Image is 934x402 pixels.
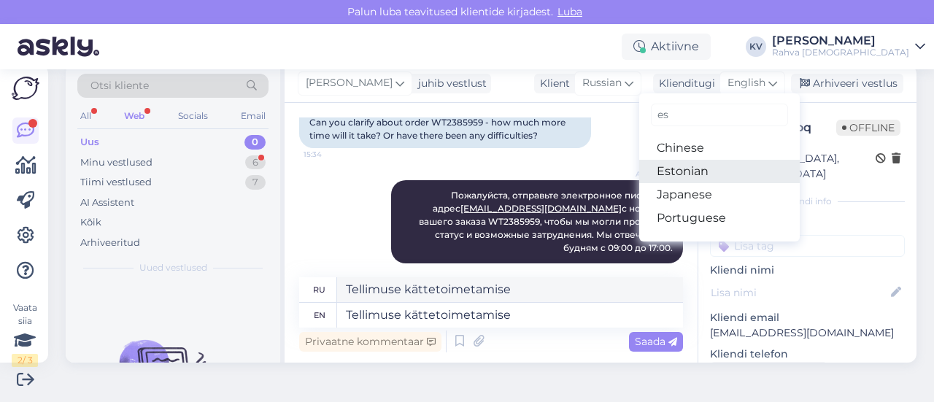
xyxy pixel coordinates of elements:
[710,310,905,325] p: Kliendi email
[121,107,147,125] div: Web
[710,347,905,362] p: Kliendi telefon
[314,303,325,328] div: en
[12,77,39,100] img: Askly Logo
[175,107,211,125] div: Socials
[337,277,683,302] textarea: Tellimuse kättetoimetamise
[710,362,827,382] div: Küsi telefoninumbrit
[419,190,675,253] span: Пожалуйста, отправьте электронное письмо на адрес с номером вашего заказа WT2385959, чтобы мы мог...
[12,354,38,367] div: 2 / 3
[80,175,152,190] div: Tiimi vestlused
[772,35,909,47] div: [PERSON_NAME]
[653,76,715,91] div: Klienditugi
[304,149,358,160] span: 15:34
[80,215,101,230] div: Kõik
[710,325,905,341] p: [EMAIL_ADDRESS][DOMAIN_NAME]
[313,277,325,302] div: ru
[772,47,909,58] div: Rahva [DEMOGRAPHIC_DATA]
[412,76,487,91] div: juhib vestlust
[639,183,800,206] a: Japanese
[710,235,905,257] input: Lisa tag
[238,107,269,125] div: Email
[139,261,207,274] span: Uued vestlused
[299,332,441,352] div: Privaatne kommentaar
[746,36,766,57] div: KV
[553,5,587,18] span: Luba
[836,120,900,136] span: Offline
[639,136,800,160] a: Chinese
[534,76,570,91] div: Klient
[791,74,903,93] div: Arhiveeri vestlus
[710,217,905,232] p: Kliendi tag'id
[306,75,393,91] span: [PERSON_NAME]
[639,160,800,183] a: Estonian
[80,155,153,170] div: Minu vestlused
[772,35,925,58] a: [PERSON_NAME]Rahva [DEMOGRAPHIC_DATA]
[711,285,888,301] input: Lisa nimi
[299,110,591,148] div: Can you clarify about order WT2385959 - how much more time will it take? Or have there been any d...
[622,34,711,60] div: Aktiivne
[337,303,683,328] textarea: Tellimuse kättetoimetamise
[710,195,905,208] div: Kliendi info
[245,175,266,190] div: 7
[80,135,99,150] div: Uus
[710,263,905,278] p: Kliendi nimi
[80,236,140,250] div: Arhiveeritud
[639,206,800,230] a: Portuguese
[460,203,622,214] a: [EMAIL_ADDRESS][DOMAIN_NAME]
[635,335,677,348] span: Saada
[245,155,266,170] div: 6
[727,75,765,91] span: English
[651,104,788,126] input: Kirjuta, millist tag'i otsid
[12,301,38,367] div: Vaata siia
[582,75,622,91] span: Russian
[624,169,679,179] span: AI Assistent
[80,196,134,210] div: AI Assistent
[77,107,94,125] div: All
[90,78,149,93] span: Otsi kliente
[244,135,266,150] div: 0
